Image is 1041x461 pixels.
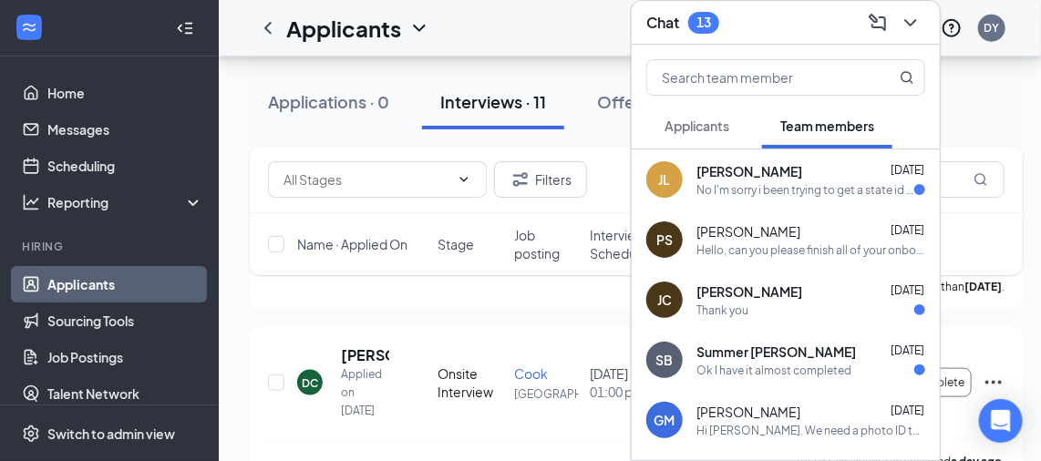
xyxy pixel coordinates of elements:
[590,383,654,401] span: 01:00 pm - 01:30 pm
[974,172,988,187] svg: MagnifyingGlass
[696,162,802,180] span: [PERSON_NAME]
[984,20,1000,36] div: DY
[696,363,851,378] div: Ok I have it almost completed
[457,172,471,187] svg: ChevronDown
[47,111,203,148] a: Messages
[983,372,1005,394] svg: Ellipses
[20,18,38,36] svg: WorkstreamLogo
[438,364,503,401] div: Onsite Interview
[590,226,654,262] span: Interview Schedule
[891,283,924,297] span: [DATE]
[341,365,389,420] div: Applied on [DATE]
[696,423,925,438] div: Hi [PERSON_NAME]. We need a photo ID to complete your onboarding. You will also need to upload yo...
[514,386,579,402] p: [GEOGRAPHIC_DATA]
[438,235,475,253] span: Stage
[302,375,318,391] div: DC
[47,302,203,339] a: Sourcing Tools
[646,13,679,33] h3: Chat
[696,403,800,421] span: [PERSON_NAME]
[286,13,401,44] h1: Applicants
[514,365,548,382] span: Cook
[47,75,203,111] a: Home
[696,222,800,241] span: [PERSON_NAME]
[780,118,874,134] span: Team members
[22,425,40,443] svg: Settings
[896,8,925,37] button: ChevronDown
[22,239,200,254] div: Hiring
[657,291,672,309] div: JC
[47,425,175,443] div: Switch to admin view
[283,169,449,190] input: All Stages
[656,351,674,369] div: SB
[268,90,389,113] div: Applications · 0
[863,8,892,37] button: ComposeMessage
[514,226,579,262] span: Job posting
[647,60,863,95] input: Search team member
[900,70,914,85] svg: MagnifyingGlass
[696,343,856,361] span: Summer [PERSON_NAME]
[22,193,40,211] svg: Analysis
[590,364,654,401] div: [DATE]
[297,235,407,253] span: Name · Applied On
[47,266,203,302] a: Applicants
[47,339,203,375] a: Job Postings
[696,15,711,30] div: 13
[891,404,924,417] span: [DATE]
[656,230,673,249] div: PS
[47,193,204,211] div: Reporting
[891,223,924,237] span: [DATE]
[510,169,531,190] svg: Filter
[494,161,587,198] button: Filter Filters
[440,90,546,113] div: Interviews · 11
[659,170,671,189] div: JL
[891,163,924,177] span: [DATE]
[47,375,203,412] a: Talent Network
[867,12,889,34] svg: ComposeMessage
[654,411,675,429] div: GM
[257,17,279,39] svg: ChevronLeft
[900,12,922,34] svg: ChevronDown
[891,343,924,357] span: [DATE]
[696,182,914,198] div: No I'm sorry i been trying to get a state id but i dont have no way to get to the place
[979,399,1023,443] div: Open Intercom Messenger
[176,19,194,37] svg: Collapse
[408,17,430,39] svg: ChevronDown
[696,282,802,301] span: [PERSON_NAME]
[696,242,925,258] div: Hello, can you please finish all of your onboarding paperwork by [DATE]. Thank You.
[47,148,203,184] a: Scheduling
[665,118,729,134] span: Applicants
[597,90,756,113] div: Offers and hires · 60
[341,345,389,365] h5: [PERSON_NAME]
[941,17,963,39] svg: QuestionInfo
[696,302,748,318] div: Thank you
